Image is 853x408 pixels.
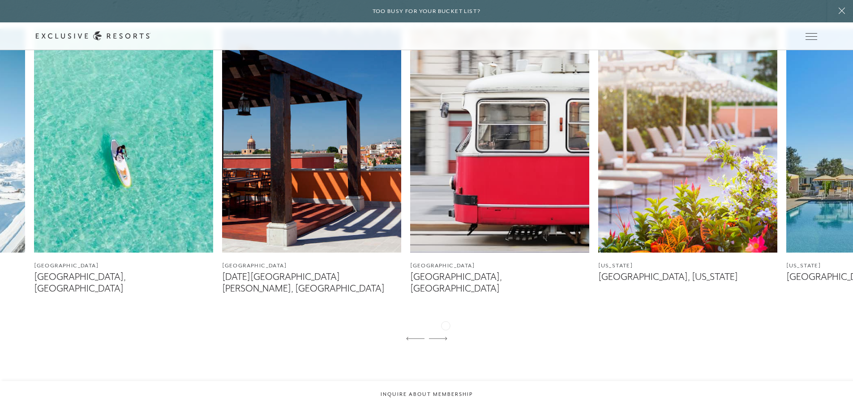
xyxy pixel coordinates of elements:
figcaption: [GEOGRAPHIC_DATA] [34,262,213,270]
h6: Too busy for your bucket list? [373,7,481,16]
figcaption: [GEOGRAPHIC_DATA] [410,262,589,270]
figcaption: [GEOGRAPHIC_DATA], [US_STATE] [598,271,777,283]
a: [US_STATE][GEOGRAPHIC_DATA], [US_STATE] [598,29,777,283]
figcaption: [DATE][GEOGRAPHIC_DATA][PERSON_NAME], [GEOGRAPHIC_DATA] [222,271,401,294]
a: [GEOGRAPHIC_DATA][GEOGRAPHIC_DATA], [GEOGRAPHIC_DATA] [410,29,589,294]
figcaption: [GEOGRAPHIC_DATA], [GEOGRAPHIC_DATA] [410,271,589,294]
figcaption: [GEOGRAPHIC_DATA] [222,262,401,270]
a: [GEOGRAPHIC_DATA][GEOGRAPHIC_DATA], [GEOGRAPHIC_DATA] [34,29,213,294]
figcaption: [GEOGRAPHIC_DATA], [GEOGRAPHIC_DATA] [34,271,213,294]
button: Open navigation [806,33,817,39]
figcaption: [US_STATE] [598,262,777,270]
a: [GEOGRAPHIC_DATA][DATE][GEOGRAPHIC_DATA][PERSON_NAME], [GEOGRAPHIC_DATA] [222,29,401,294]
